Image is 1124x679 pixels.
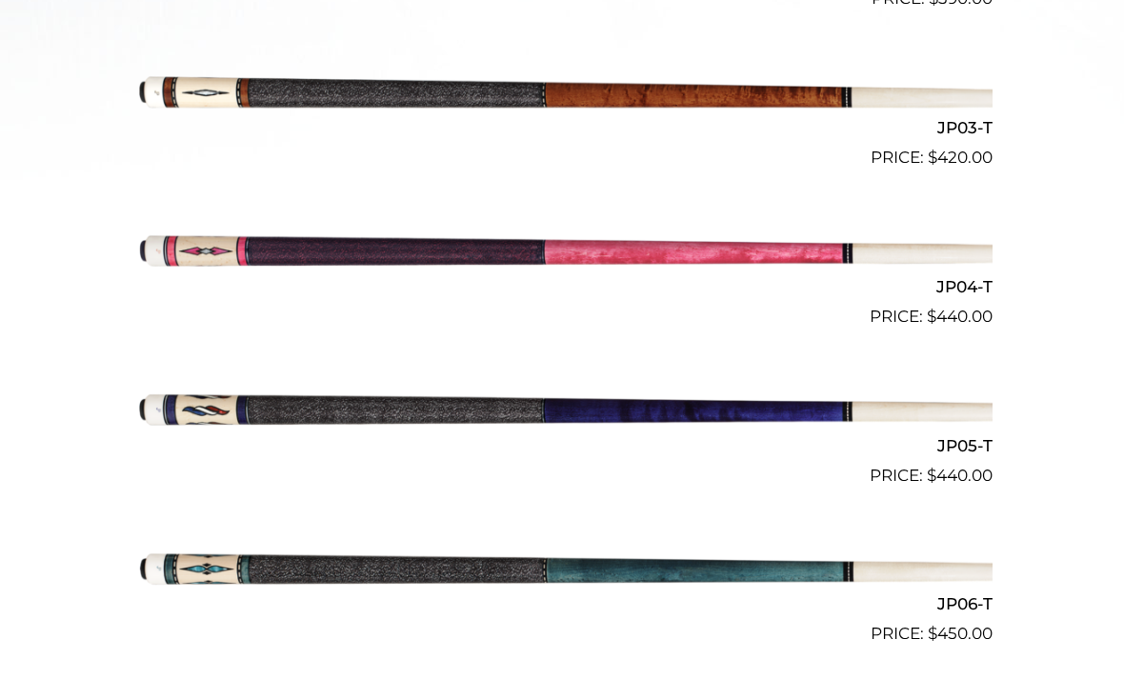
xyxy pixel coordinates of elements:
[131,497,993,640] img: JP06-T
[131,497,993,648] a: JP06-T $450.00
[131,20,993,170] a: JP03-T $420.00
[131,20,993,163] img: JP03-T
[927,308,936,327] span: $
[928,149,937,168] span: $
[131,179,993,330] a: JP04-T $440.00
[928,625,993,644] bdi: 450.00
[927,467,993,486] bdi: 440.00
[927,467,936,486] span: $
[928,625,937,644] span: $
[131,338,993,481] img: JP05-T
[928,149,993,168] bdi: 420.00
[131,179,993,322] img: JP04-T
[927,308,993,327] bdi: 440.00
[131,338,993,489] a: JP05-T $440.00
